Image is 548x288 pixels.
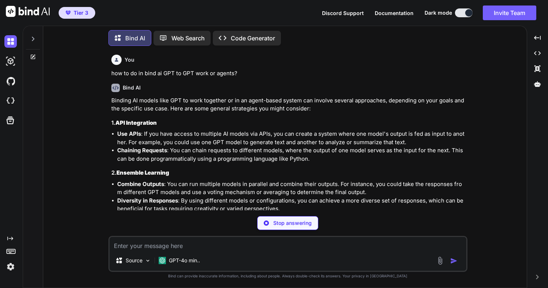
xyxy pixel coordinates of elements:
[117,147,167,154] strong: Chaining Requests
[273,219,312,227] p: Stop answering
[4,260,17,273] img: settings
[117,130,466,146] li: : If you have access to multiple AI models via APIs, you can create a system where one model's ou...
[111,169,466,177] h3: 2.
[4,95,17,107] img: cloudideIcon
[117,146,466,163] li: : You can chain requests to different models, where the output of one model serves as the input f...
[115,119,157,126] strong: API Integration
[169,257,200,264] p: GPT-4o min..
[125,56,134,63] h6: You
[322,9,364,17] button: Discord Support
[117,181,164,187] strong: Combine Outputs
[375,10,414,16] span: Documentation
[6,6,50,17] img: Bind AI
[117,197,466,213] li: : By using different models or configurations, you can achieve a more diverse set of responses, w...
[74,9,88,17] span: Tier 3
[4,55,17,68] img: darkAi-studio
[108,273,467,279] p: Bind can provide inaccurate information, including about people. Always double-check its answers....
[322,10,364,16] span: Discord Support
[111,96,466,113] p: Binding AI models like GPT to work together or in an agent-based system can involve several appro...
[450,257,458,265] img: icon
[425,9,452,17] span: Dark mode
[126,257,142,264] p: Source
[483,6,536,20] button: Invite Team
[171,34,205,43] p: Web Search
[116,169,169,176] strong: Ensemble Learning
[436,256,444,265] img: attachment
[125,34,145,43] p: Bind AI
[4,75,17,87] img: githubDark
[231,34,275,43] p: Code Generator
[117,180,466,197] li: : You can run multiple models in parallel and combine their outputs. For instance, you could take...
[145,258,151,264] img: Pick Models
[375,9,414,17] button: Documentation
[117,130,141,137] strong: Use APIs
[4,35,17,48] img: darkChat
[111,119,466,127] h3: 1.
[66,11,71,15] img: premium
[59,7,95,19] button: premiumTier 3
[117,197,178,204] strong: Diversity in Responses
[123,84,141,91] h6: Bind AI
[159,257,166,264] img: GPT-4o mini
[111,69,466,78] p: how to do in bind ai GPT to GPT work or agents?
